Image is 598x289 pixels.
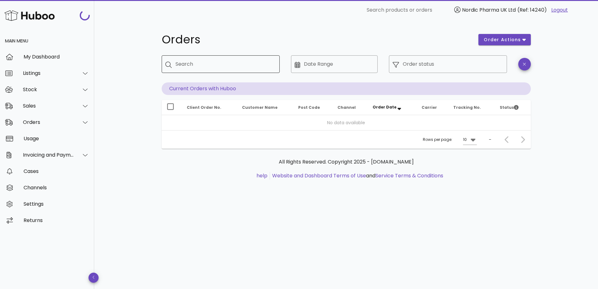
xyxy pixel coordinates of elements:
[298,105,320,110] span: Post Code
[24,201,89,207] div: Settings
[162,115,531,130] td: No data available
[24,54,89,60] div: My Dashboard
[242,105,277,110] span: Customer Name
[23,103,74,109] div: Sales
[453,105,481,110] span: Tracking No.
[495,100,531,115] th: Status
[237,100,294,115] th: Customer Name
[500,105,519,110] span: Status
[270,172,443,180] li: and
[24,136,89,142] div: Usage
[463,137,467,142] div: 10
[256,172,267,179] a: help
[23,70,74,76] div: Listings
[272,172,366,179] a: Website and Dashboard Terms of Use
[478,34,531,45] button: order actions
[422,105,437,110] span: Carrier
[4,9,55,22] img: Huboo Logo
[162,34,471,45] h1: Orders
[162,82,531,95] p: Current Orders with Huboo
[293,100,332,115] th: Post Code
[375,172,443,179] a: Service Terms & Conditions
[23,152,74,158] div: Invoicing and Payments
[373,104,396,110] span: Order Date
[483,36,521,43] span: order actions
[368,100,417,115] th: Order Date: Sorted descending. Activate to remove sorting.
[182,100,237,115] th: Client Order No.
[167,158,526,166] p: All Rights Reserved. Copyright 2025 - [DOMAIN_NAME]
[337,105,356,110] span: Channel
[23,86,74,92] div: Stock
[417,100,448,115] th: Carrier
[551,6,568,14] a: Logout
[24,168,89,174] div: Cases
[24,217,89,223] div: Returns
[463,135,477,145] div: 10Rows per page:
[517,6,547,14] span: (Ref: 14240)
[489,137,491,142] div: –
[187,105,221,110] span: Client Order No.
[462,6,516,14] span: Nordic Pharma UK Ltd
[24,185,89,191] div: Channels
[423,131,477,149] div: Rows per page:
[332,100,368,115] th: Channel
[448,100,495,115] th: Tracking No.
[23,119,74,125] div: Orders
